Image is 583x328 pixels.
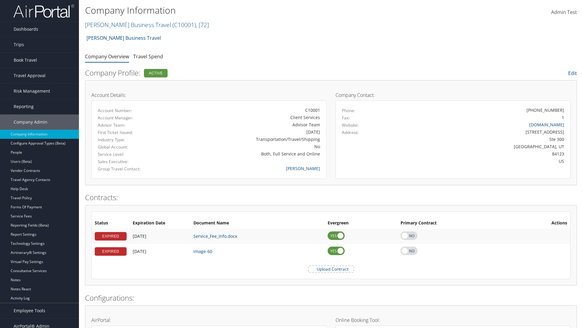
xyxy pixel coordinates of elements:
th: Primary Contract [397,218,511,229]
div: [PHONE_NUMBER] [527,107,564,113]
h1: Company Information [85,4,413,17]
div: EXPIRED [95,247,127,256]
div: Client Services [175,114,320,121]
i: Remove Contract [561,230,567,242]
a: image-60 [193,248,212,254]
a: Edit [568,70,577,77]
label: First Ticket Issued: [98,129,166,135]
label: Fax: [342,115,350,121]
a: [PERSON_NAME] Business Travel [85,21,209,29]
span: Dashboards [14,22,38,37]
span: ( C10001 ) [172,21,196,29]
a: [PERSON_NAME] [286,166,320,171]
label: Address: [342,129,359,135]
h2: Configurations: [85,293,577,303]
div: [DATE] [175,129,320,135]
a: Service_Fee_Info.docx [193,233,237,239]
th: Evergreen [325,218,397,229]
label: Advisor Team: [98,122,166,128]
a: Admin Test [551,3,577,22]
a: [PERSON_NAME] Business Travel [87,32,161,44]
img: airportal-logo.png [13,4,74,18]
div: US [400,158,564,164]
a: Travel Spend [133,53,163,60]
div: Ste 300 [400,136,564,142]
div: Add/Edit Date [133,234,187,239]
span: Risk Management [14,84,50,99]
label: Account Manager: [98,115,166,121]
label: Website: [342,122,359,128]
h4: Company Contact: [336,93,571,97]
label: Global Account: [98,144,166,150]
th: Document Name [190,218,325,229]
th: Actions [511,218,570,229]
h4: Account Details: [91,93,326,97]
label: Service Level: [98,151,166,157]
span: , [ 72 ] [196,21,209,29]
span: Book Travel [14,53,37,68]
label: Industry Type: [98,137,166,143]
span: Admin Test [551,9,577,15]
div: Transportation/Travel/Shipping [175,136,320,142]
h4: AirPortal: [91,318,326,323]
div: No [175,143,320,150]
span: [DATE] [133,248,146,254]
div: [GEOGRAPHIC_DATA], UT [400,143,564,150]
span: [DATE] [133,233,146,239]
div: Advisor Team [175,121,320,128]
a: [DOMAIN_NAME] [529,122,564,128]
div: [STREET_ADDRESS] [400,129,564,135]
th: Status [92,218,130,229]
div: Both, Full Service and Online [175,151,320,157]
h2: Contracts: [85,192,577,203]
label: Upload Contract [309,266,353,272]
a: Company Overview [85,53,129,60]
label: Phone: [342,108,355,114]
div: EXPIRED [95,232,127,241]
span: Employee Tools [14,303,45,318]
div: Active [144,69,168,77]
h2: Company Profile: [85,68,410,78]
i: Remove Contract [561,245,567,257]
div: C10001 [175,107,320,113]
span: Trips [14,37,24,52]
span: Travel Approval [14,68,46,83]
span: Reporting [14,99,34,114]
div: Add/Edit Date [133,249,187,254]
th: Expiration Date [130,218,190,229]
span: Company Admin [14,114,47,130]
div: 84123 [400,151,564,157]
label: Group Travel Contact: [98,166,166,172]
label: Sales Executive: [98,159,166,165]
h4: Online Booking Tool: [336,318,571,323]
div: 1 [562,114,564,121]
label: Account Number: [98,108,166,114]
